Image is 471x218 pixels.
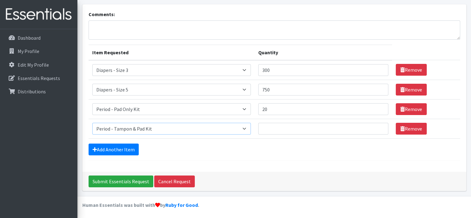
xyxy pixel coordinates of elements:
[89,45,255,60] th: Item Requested
[255,45,392,60] th: Quantity
[18,88,46,95] p: Distributions
[154,176,195,187] a: Cancel Request
[2,59,75,71] a: Edit My Profile
[396,84,427,96] a: Remove
[18,62,49,68] p: Edit My Profile
[18,48,39,54] p: My Profile
[89,11,115,18] label: Comments:
[396,123,427,135] a: Remove
[396,64,427,76] a: Remove
[165,202,198,208] a: Ruby for Good
[89,144,139,155] a: Add Another Item
[2,85,75,98] a: Distributions
[2,4,75,25] img: HumanEssentials
[82,202,199,208] strong: Human Essentials was built with by .
[2,32,75,44] a: Dashboard
[18,75,60,81] p: Essentials Requests
[2,72,75,84] a: Essentials Requests
[2,45,75,57] a: My Profile
[396,103,427,115] a: Remove
[89,176,153,187] input: Submit Essentials Request
[18,35,41,41] p: Dashboard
